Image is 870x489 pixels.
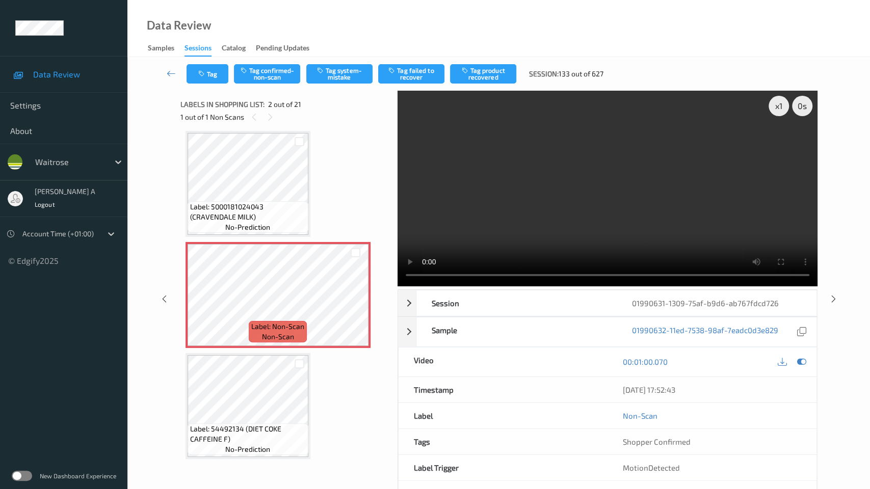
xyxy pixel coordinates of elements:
div: Label Trigger [399,455,608,480]
a: 01990632-11ed-7538-98af-7eadc0d3e829 [631,325,778,339]
div: Pending Updates [256,43,309,56]
a: Non-Scan [623,411,657,421]
span: Label: 5000181024043 (CRAVENDALE MILK) [190,202,306,222]
div: 1 out of 1 Non Scans [180,111,390,123]
span: no-prediction [225,222,270,232]
div: Tags [399,429,608,454]
div: [DATE] 17:52:43 [623,385,801,395]
div: Session [416,290,616,316]
div: Timestamp [399,377,608,402]
div: Catalog [222,43,246,56]
span: Session: [529,69,559,79]
div: 01990631-1309-75af-b9d6-ab767fdcd726 [616,290,816,316]
a: Pending Updates [256,41,320,56]
span: 2 out of 21 [268,99,301,110]
button: Tag failed to recover [378,64,444,84]
div: 0 s [792,96,812,116]
a: Sessions [184,41,222,57]
span: non-scan [262,332,294,342]
span: Label: Non-Scan [251,321,304,332]
a: 00:01:00.070 [623,357,668,367]
button: Tag product recovered [450,64,516,84]
div: Session01990631-1309-75af-b9d6-ab767fdcd726 [398,290,817,316]
span: Shopper Confirmed [623,437,691,446]
div: Label [399,403,608,428]
div: Video [399,347,608,376]
div: x 1 [769,96,789,116]
span: no-prediction [225,444,270,454]
div: Samples [148,43,174,56]
button: Tag system-mistake [306,64,373,84]
span: Labels in shopping list: [180,99,265,110]
div: Data Review [147,20,211,31]
span: 133 out of 627 [559,69,603,79]
a: Catalog [222,41,256,56]
div: Sessions [184,43,212,57]
a: Samples [148,41,184,56]
button: Tag confirmed-non-scan [234,64,300,84]
div: MotionDetected [608,455,816,480]
div: Sample01990632-11ed-7538-98af-7eadc0d3e829 [398,317,817,347]
div: Sample [416,317,616,346]
button: Tag [187,64,228,84]
span: Label: 54492134 (DIET COKE CAFFEINE F) [190,424,306,444]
